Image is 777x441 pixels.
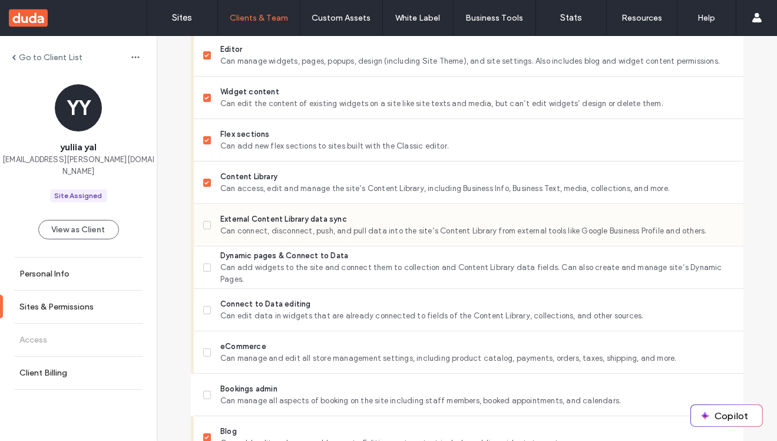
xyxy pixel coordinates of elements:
[220,183,733,195] span: Can access, edit and manage the site’s Content Library, including Business Info, Business Text, m...
[220,129,733,140] span: Flex sections
[19,52,82,62] label: Go to Client List
[220,86,733,98] span: Widget content
[19,302,94,312] label: Sites & Permissions
[220,140,733,152] span: Can add new flex sections to sites built with the Classic editor.
[220,225,733,237] span: Can connect, disconnect, push, and pull data into the site’s Content Library from external tools ...
[396,13,441,23] label: White Label
[220,341,733,353] span: eCommerce
[55,84,102,131] div: YY
[19,269,70,279] label: Personal Info
[55,190,103,201] div: Site Assigned
[220,44,733,55] span: Editor
[220,55,733,67] span: Can manage widgets, pages, popups, design (including Site Theme), and site settings. Also include...
[312,13,371,23] label: Custom Assets
[220,98,733,110] span: Can edit the content of existing widgets on a site like site texts and media, but can’t edit widg...
[60,141,97,154] span: yuliia yal
[621,13,662,23] label: Resources
[220,250,733,262] span: Dynamic pages & Connect to Data
[220,426,733,437] span: Blog
[19,335,47,345] label: Access
[220,395,733,407] span: Can manage all aspects of booking on the site including staff members, booked appointments, and c...
[220,171,733,183] span: Content Library
[19,368,67,378] label: Client Billing
[466,13,524,23] label: Business Tools
[220,213,733,225] span: External Content Library data sync
[220,353,733,364] span: Can manage and edit all store management settings, including product catalog, payments, orders, t...
[230,13,288,23] label: Clients & Team
[220,383,733,395] span: Bookings admin
[38,220,119,239] button: View as Client
[220,298,733,310] span: Connect to Data editing
[173,12,193,23] label: Sites
[698,13,716,23] label: Help
[220,262,733,285] span: Can add widgets to the site and connect them to collection and Content Library data fields. Can a...
[691,405,762,426] button: Copilot
[560,12,582,23] label: Stats
[220,310,733,322] span: Can edit data in widgets that are already connected to fields of the Content Library, collections...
